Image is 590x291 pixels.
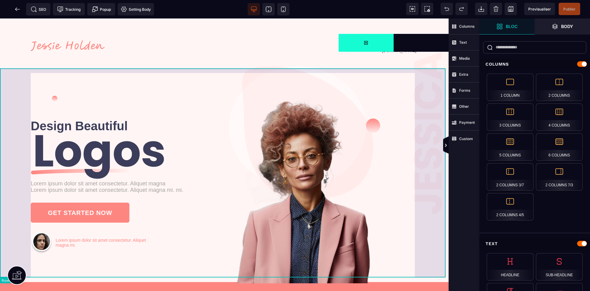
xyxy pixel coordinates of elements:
[528,7,551,11] span: Previsualiser
[421,3,433,15] span: Screenshot
[406,3,419,15] span: View components
[536,103,583,131] div: 4 Columns
[339,15,394,33] span: Open Blocks
[561,24,573,29] strong: Body
[487,103,533,131] div: 3 Columns
[459,72,468,77] strong: Extra
[31,116,166,160] img: 05d724f234212e55da7924eda8ae7c21_Group_12.png
[536,133,583,161] div: 6 Columns
[31,160,224,176] text: Lorem ipsum dolor sit amet consectetur. Aliquet magna Lorem ipsum dolor sit amet consectetur. Ali...
[459,56,470,61] strong: Media
[524,3,555,15] span: Preview
[536,163,583,191] div: 2 Columns 7/3
[31,22,105,33] img: 7846bf60b50d1368bc4f2c111ceec227_logo.png
[459,136,473,141] strong: Custom
[535,18,590,34] span: Open Layer Manager
[487,163,533,191] div: 2 Columns 3/7
[487,193,533,220] div: 2 Columns 4/5
[487,133,533,161] div: 5 Columns
[459,40,467,45] strong: Text
[459,24,475,29] strong: Columns
[487,74,533,101] div: 1 Column
[121,6,151,12] span: Setting Body
[536,74,583,101] div: 2 Columns
[459,88,470,93] strong: Forms
[487,253,533,281] div: Headline
[31,6,46,12] span: SEO
[536,253,583,281] div: Sub-Headline
[459,120,475,125] strong: Payment
[224,71,370,265] img: 8847f0da470f36bb7bd186477dc7e0e6_image_1_(3).png
[459,104,469,109] strong: Other
[56,218,152,231] text: Lorem ipsum dolor sit amet consectetur. Aliquet magna mi.
[563,7,576,11] span: Publier
[92,6,111,12] span: Popup
[479,18,535,34] span: Open Blocks
[31,213,53,235] img: 9563c74daac0dde64791e2d68d25dc8a_Ellipse_1_(1).png
[31,184,129,204] button: GET STARTED NOW
[479,238,590,249] div: Text
[479,59,590,70] div: Columns
[506,24,517,29] strong: Bloc
[57,6,81,12] span: Tracking
[31,99,224,116] text: Design Beautiful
